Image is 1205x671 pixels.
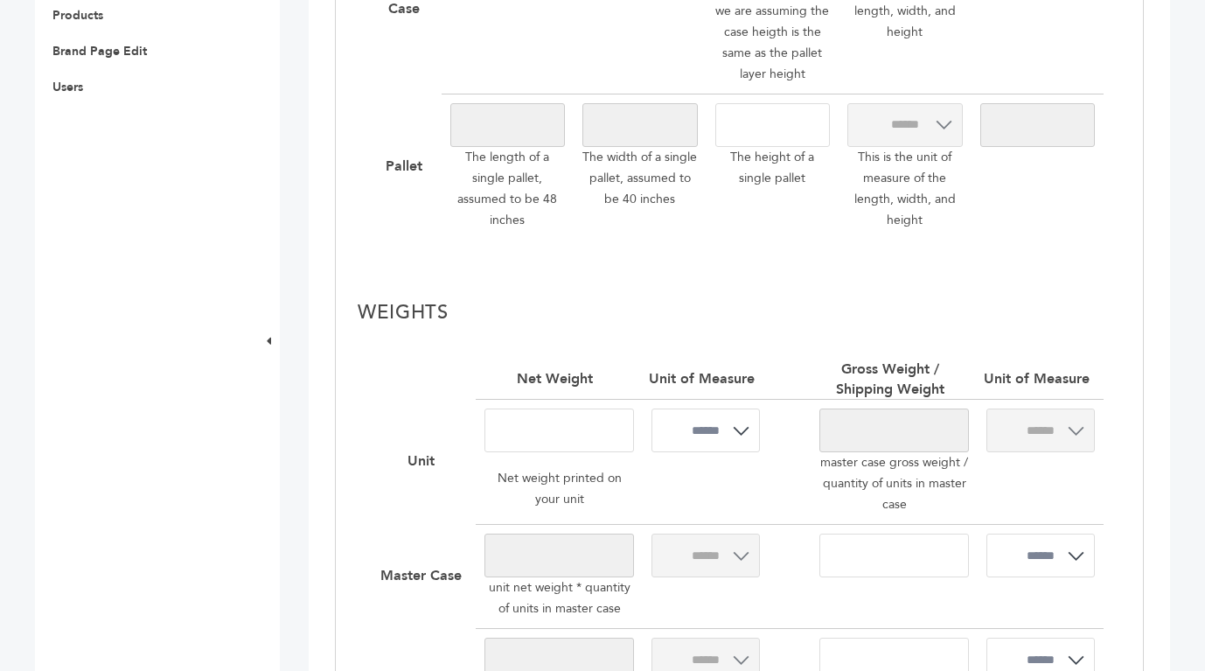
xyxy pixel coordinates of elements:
p: The width of a single pallet, assumed to be 40 inches [582,147,697,210]
p: The height of a single pallet [715,147,830,189]
div: Unit [407,451,443,471]
p: The length of a single pallet, assumed to be 48 inches [450,147,565,231]
p: This is the unit of measure of the length, width, and height [847,147,962,231]
div: Unit of Measure [984,369,1098,388]
p: unit net weight * quantity of units in master case [484,577,635,619]
div: Net Weight [517,369,602,388]
p: Net weight printed on your unit [484,463,635,515]
div: Unit of Measure [649,369,763,388]
a: Users [52,79,83,95]
div: Gross Weight / Shipping Weight [811,360,979,399]
h2: Weights [358,301,1121,334]
p: master case gross weight / quantity of units in master case [819,452,970,515]
div: Pallet [386,157,431,176]
a: Brand Page Edit [52,43,147,59]
a: Products [52,7,103,24]
div: Master Case [380,566,470,585]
